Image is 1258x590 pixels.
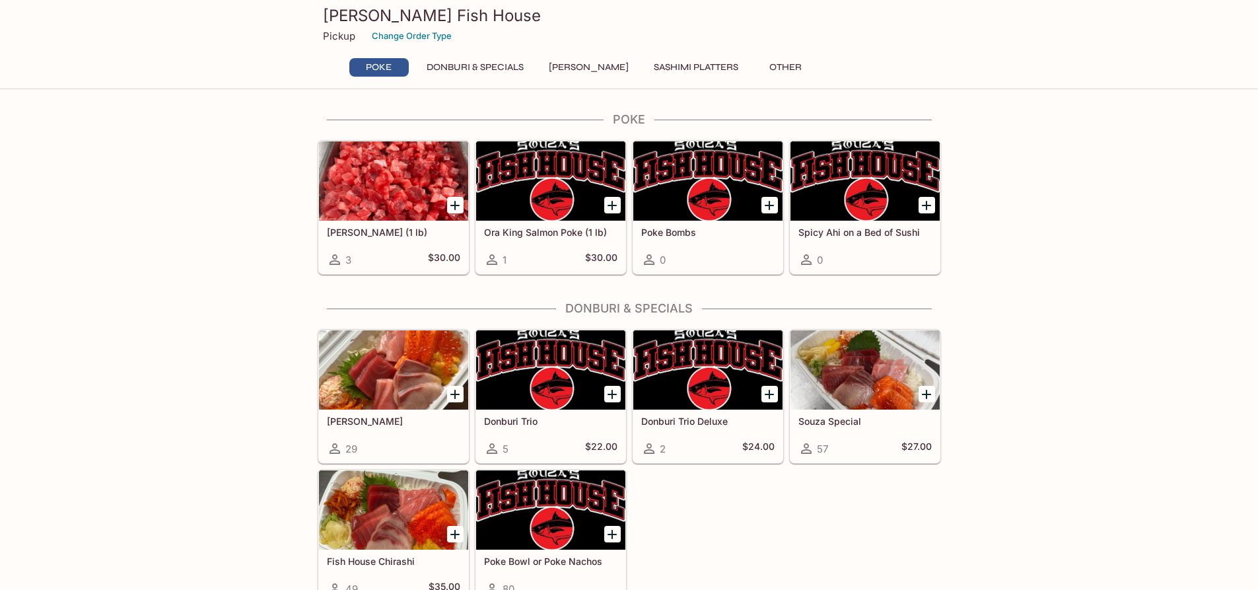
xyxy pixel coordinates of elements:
button: Add Donburi Trio Deluxe [761,386,778,402]
button: Add Fish House Chirashi [447,526,464,542]
span: 2 [660,443,666,455]
span: 0 [817,254,823,266]
a: Donburi Trio Deluxe2$24.00 [633,330,783,463]
h5: $30.00 [428,252,460,268]
span: 57 [817,443,828,455]
button: Sashimi Platters [646,58,746,77]
h5: $24.00 [742,441,775,457]
h5: Spicy Ahi on a Bed of Sushi [798,227,932,238]
button: Add Donburi Trio [604,386,621,402]
div: Fish House Chirashi [319,470,468,550]
button: Add Souza Special [919,386,935,402]
div: Donburi Trio [476,330,625,410]
span: 1 [503,254,507,266]
div: Sashimi Donburis [319,330,468,410]
h5: $30.00 [585,252,617,268]
h5: [PERSON_NAME] [327,416,460,427]
div: Poke Bowl or Poke Nachos [476,470,625,550]
a: Souza Special57$27.00 [790,330,940,463]
div: Ahi Poke (1 lb) [319,141,468,221]
div: Spicy Ahi on a Bed of Sushi [790,141,940,221]
button: Add Sashimi Donburis [447,386,464,402]
a: Poke Bombs0 [633,141,783,274]
h5: Souza Special [798,416,932,427]
div: Poke Bombs [633,141,783,221]
button: Add Poke Bowl or Poke Nachos [604,526,621,542]
button: Add Spicy Ahi on a Bed of Sushi [919,197,935,213]
div: Souza Special [790,330,940,410]
h5: Donburi Trio Deluxe [641,416,775,427]
span: 5 [503,443,508,455]
h5: Donburi Trio [484,416,617,427]
button: [PERSON_NAME] [542,58,636,77]
h3: [PERSON_NAME] Fish House [323,5,936,26]
a: [PERSON_NAME] (1 lb)3$30.00 [318,141,469,274]
h4: Poke [318,112,941,127]
h5: $27.00 [901,441,932,457]
h5: Poke Bowl or Poke Nachos [484,556,617,567]
h5: [PERSON_NAME] (1 lb) [327,227,460,238]
a: Ora King Salmon Poke (1 lb)1$30.00 [475,141,626,274]
h5: Fish House Chirashi [327,556,460,567]
button: Change Order Type [366,26,458,46]
h5: Ora King Salmon Poke (1 lb) [484,227,617,238]
button: Add Ahi Poke (1 lb) [447,197,464,213]
h5: $22.00 [585,441,617,457]
p: Pickup [323,30,355,42]
button: Donburi & Specials [419,58,531,77]
button: Poke [349,58,409,77]
span: 3 [345,254,351,266]
div: Ora King Salmon Poke (1 lb) [476,141,625,221]
span: 0 [660,254,666,266]
button: Other [756,58,816,77]
button: Add Ora King Salmon Poke (1 lb) [604,197,621,213]
h4: Donburi & Specials [318,301,941,316]
a: Donburi Trio5$22.00 [475,330,626,463]
a: [PERSON_NAME]29 [318,330,469,463]
h5: Poke Bombs [641,227,775,238]
button: Add Poke Bombs [761,197,778,213]
a: Spicy Ahi on a Bed of Sushi0 [790,141,940,274]
div: Donburi Trio Deluxe [633,330,783,410]
span: 29 [345,443,357,455]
